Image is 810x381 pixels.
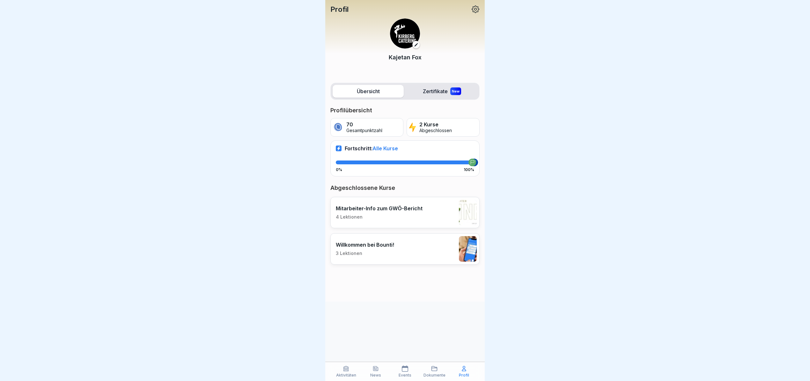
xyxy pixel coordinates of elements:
[419,128,452,133] p: Abgeschlossen
[346,128,382,133] p: Gesamtpunktzahl
[459,200,477,225] img: cbgah4ktzd3wiqnyiue5lell.png
[389,53,422,62] p: Kajetan Fox
[464,168,474,172] p: 100%
[336,205,423,212] p: Mitarbeiter-Info zum GWÖ-Bericht
[423,373,445,377] p: Dokumente
[330,197,480,228] a: Mitarbeiter-Info zum GWÖ-Bericht4 Lektionen
[336,168,342,172] p: 0%
[336,250,394,256] p: 3 Lektionen
[459,236,477,262] img: xh3bnih80d1pxcetv9zsuevg.png
[330,233,480,265] a: Willkommen bei Bounti!3 Lektionen
[409,122,416,133] img: lightning.svg
[333,122,343,133] img: coin.svg
[370,373,381,377] p: News
[336,214,423,220] p: 4 Lektionen
[330,5,349,13] p: Profil
[336,373,356,377] p: Aktivitäten
[336,242,394,248] p: Willkommen bei Bounti!
[330,107,480,114] p: Profilübersicht
[372,145,398,152] span: Alle Kurse
[419,122,452,128] p: 2 Kurse
[459,373,469,377] p: Profil
[346,122,382,128] p: 70
[390,19,420,49] img: ewxb9rjzulw9ace2na8lwzf2.png
[330,184,480,192] p: Abgeschlossene Kurse
[333,85,404,98] label: Übersicht
[399,373,411,377] p: Events
[345,145,398,152] p: Fortschritt:
[406,85,477,98] label: Zertifikate
[450,87,461,95] div: New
